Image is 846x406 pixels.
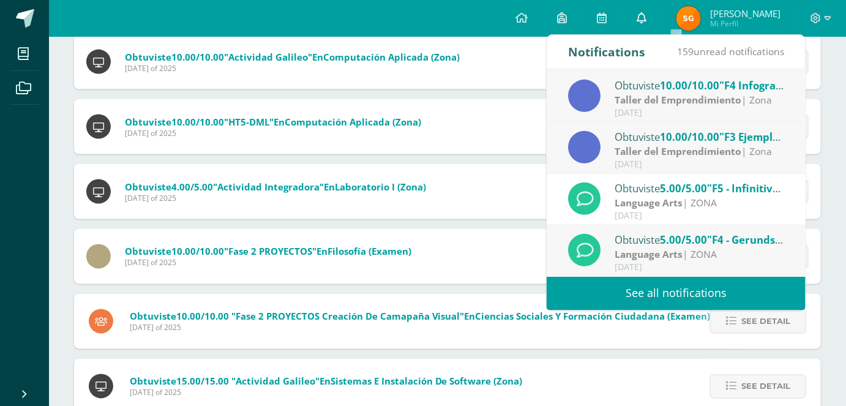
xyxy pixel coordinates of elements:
[615,145,785,159] div: | Zona
[660,78,719,92] span: 10.00/10.00
[615,231,785,247] div: Obtuviste en
[660,130,719,144] span: 10.00/10.00
[615,196,785,210] div: | ZONA
[710,18,780,29] span: Mi Perfil
[224,116,274,128] span: "HT5-DML"
[676,6,701,31] img: 171acdde0336b7ec424173dcc9a5cf34.png
[615,211,785,221] div: [DATE]
[176,310,229,323] span: 10.00/10.00
[125,258,411,268] span: [DATE] of 2025
[130,323,711,333] span: [DATE] of 2025
[677,45,784,58] span: unread notifications
[677,45,694,58] span: 159
[125,193,426,203] span: [DATE] of 2025
[568,35,645,69] div: Notifications
[125,116,421,128] span: Obtuviste en
[615,93,785,107] div: | Zona
[125,181,426,193] span: Obtuviste en
[328,246,411,258] span: Filosofía (Examen)
[171,51,224,63] span: 10.00/10.00
[615,145,741,158] strong: Taller del Emprendimiento
[707,233,830,247] span: "F4 - Gerunds Activities"
[171,116,224,128] span: 10.00/10.00
[125,246,411,258] span: Obtuviste en
[707,181,839,195] span: "F5 - Infinitives Activities"
[615,180,785,196] div: Obtuviste en
[615,108,785,118] div: [DATE]
[660,181,707,195] span: 5.00/5.00
[615,77,785,93] div: Obtuviste en
[615,262,785,273] div: [DATE]
[615,159,785,170] div: [DATE]
[176,375,229,388] span: 15.00/15.00
[125,63,460,73] span: [DATE] of 2025
[615,247,683,261] strong: Language Arts
[476,310,711,323] span: Ciencias Sociales y Formación Ciudadana (Examen)
[719,78,794,92] span: "F4 Infografía"
[213,181,324,193] span: "Actividad integradora"
[741,310,790,333] span: See detail
[660,233,707,247] span: 5.00/5.00
[125,51,460,63] span: Obtuviste en
[231,310,465,323] span: "Fase 2 PROYECTOS Creación de camapaña visual"
[171,181,213,193] span: 4.00/5.00
[547,277,806,310] a: See all notifications
[130,375,523,388] span: Obtuviste en
[615,93,741,107] strong: Taller del Emprendimiento
[224,51,312,63] span: "Actividad Galileo"
[615,247,785,261] div: | ZONA
[285,116,421,128] span: Computación Aplicada (Zona)
[335,181,426,193] span: Laboratorio I (Zona)
[130,310,711,323] span: Obtuviste en
[615,196,683,209] strong: Language Arts
[224,246,316,258] span: "Fase 2 PROYECTOS"
[741,375,790,398] span: See detail
[130,388,523,398] span: [DATE] of 2025
[323,51,460,63] span: Computación Aplicada (Zona)
[710,7,780,20] span: [PERSON_NAME]
[231,375,320,388] span: "Actividad Galileo"
[171,246,224,258] span: 10.00/10.00
[125,128,421,138] span: [DATE] of 2025
[331,375,523,388] span: Sistemas e Instalación de Software (Zona)
[615,129,785,145] div: Obtuviste en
